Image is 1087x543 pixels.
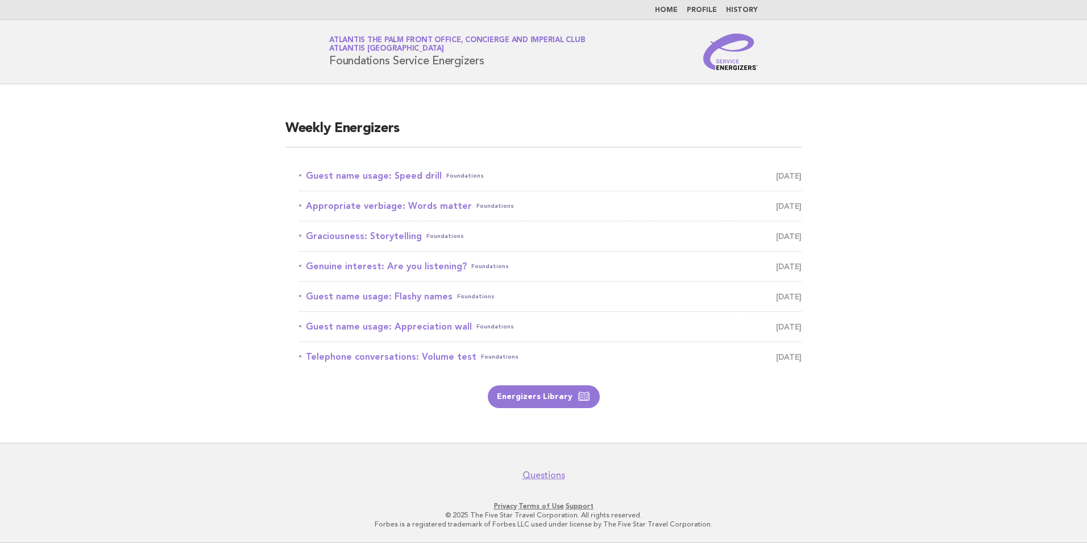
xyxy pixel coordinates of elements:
[776,289,802,305] span: [DATE]
[196,520,891,529] p: Forbes is a registered trademark of Forbes LLC used under license by The Five Star Travel Corpora...
[522,470,565,481] a: Questions
[776,319,802,335] span: [DATE]
[776,258,802,274] span: [DATE]
[299,168,802,184] a: Guest name usage: Speed drillFoundations [DATE]
[703,34,758,70] img: Service Energizers
[299,289,802,305] a: Guest name usage: Flashy namesFoundations [DATE]
[471,258,509,274] span: Foundations
[776,349,802,365] span: [DATE]
[726,7,758,14] a: History
[476,319,514,335] span: Foundations
[566,502,594,510] a: Support
[196,501,891,511] p: · ·
[776,168,802,184] span: [DATE]
[299,258,802,274] a: Genuine interest: Are you listening?Foundations [DATE]
[776,228,802,244] span: [DATE]
[329,37,585,67] h1: Foundations Service Energizers
[299,349,802,365] a: Telephone conversations: Volume testFoundations [DATE]
[655,7,678,14] a: Home
[481,349,518,365] span: Foundations
[329,46,444,53] span: Atlantis [GEOGRAPHIC_DATA]
[457,289,495,305] span: Foundations
[299,319,802,335] a: Guest name usage: Appreciation wallFoundations [DATE]
[687,7,717,14] a: Profile
[518,502,564,510] a: Terms of Use
[299,198,802,214] a: Appropriate verbiage: Words matterFoundations [DATE]
[476,198,514,214] span: Foundations
[426,228,464,244] span: Foundations
[494,502,517,510] a: Privacy
[329,36,585,52] a: Atlantis The Palm Front Office, Concierge and Imperial ClubAtlantis [GEOGRAPHIC_DATA]
[285,120,802,147] h2: Weekly Energizers
[776,198,802,214] span: [DATE]
[299,228,802,244] a: Graciousness: StorytellingFoundations [DATE]
[488,385,600,408] a: Energizers Library
[196,511,891,520] p: © 2025 The Five Star Travel Corporation. All rights reserved.
[446,168,484,184] span: Foundations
